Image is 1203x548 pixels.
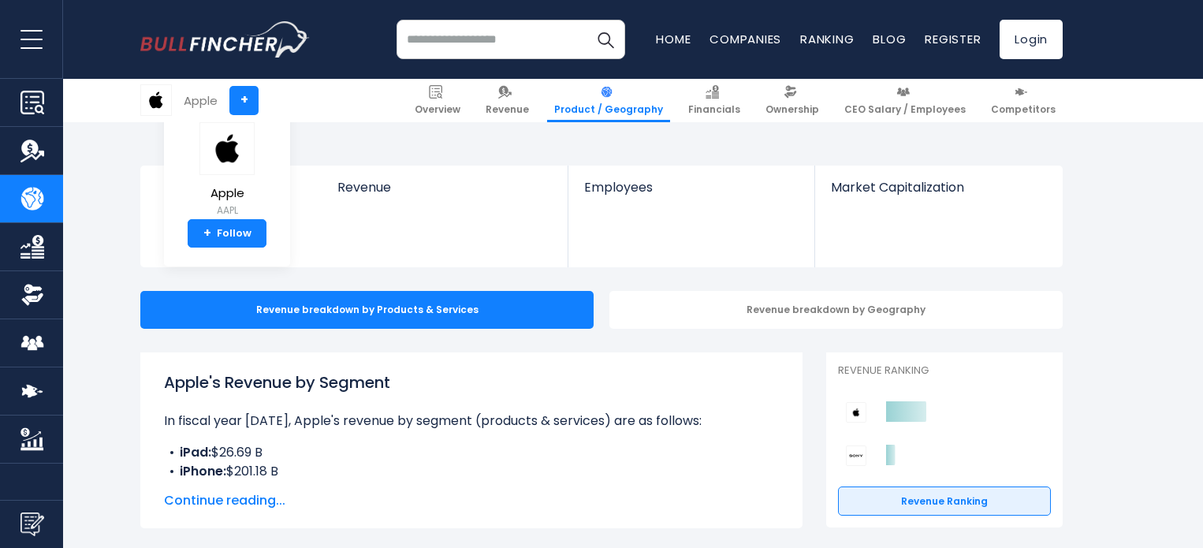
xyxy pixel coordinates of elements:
[586,20,625,59] button: Search
[199,121,255,220] a: Apple AAPL
[486,103,529,116] span: Revenue
[765,103,819,116] span: Ownership
[20,283,44,307] img: Ownership
[140,291,594,329] div: Revenue breakdown by Products & Services
[164,462,779,481] li: $201.18 B
[846,445,866,466] img: Sony Group Corporation competitors logo
[568,166,814,222] a: Employees
[656,31,691,47] a: Home
[199,122,255,175] img: AAPL logo
[681,79,747,122] a: Financials
[815,166,1061,222] a: Market Capitalization
[322,166,568,222] a: Revenue
[609,291,1063,329] div: Revenue breakdown by Geography
[554,103,663,116] span: Product / Geography
[984,79,1063,122] a: Competitors
[844,103,966,116] span: CEO Salary / Employees
[188,219,266,248] a: +Follow
[184,91,218,110] div: Apple
[925,31,981,47] a: Register
[180,443,211,461] b: iPad:
[831,180,1045,195] span: Market Capitalization
[547,79,670,122] a: Product / Geography
[337,180,553,195] span: Revenue
[415,103,460,116] span: Overview
[873,31,906,47] a: Blog
[164,412,779,431] p: In fiscal year [DATE], Apple's revenue by segment (products & services) are as follows:
[141,85,171,115] img: AAPL logo
[838,364,1051,378] p: Revenue Ranking
[229,86,259,115] a: +
[846,402,866,423] img: Apple competitors logo
[991,103,1056,116] span: Competitors
[479,79,536,122] a: Revenue
[164,371,779,394] h1: Apple's Revenue by Segment
[800,31,854,47] a: Ranking
[180,462,226,480] b: iPhone:
[164,443,779,462] li: $26.69 B
[140,21,310,58] img: bullfincher logo
[688,103,740,116] span: Financials
[203,226,211,240] strong: +
[199,203,255,218] small: AAPL
[838,486,1051,516] a: Revenue Ranking
[408,79,467,122] a: Overview
[199,187,255,200] span: Apple
[837,79,973,122] a: CEO Salary / Employees
[584,180,798,195] span: Employees
[140,21,310,58] a: Go to homepage
[164,491,779,510] span: Continue reading...
[1000,20,1063,59] a: Login
[758,79,826,122] a: Ownership
[710,31,781,47] a: Companies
